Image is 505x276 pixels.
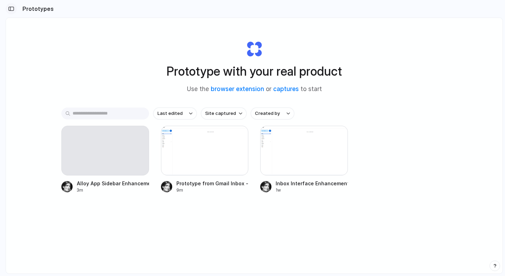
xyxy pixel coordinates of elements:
[176,180,249,187] div: Prototype from Gmail Inbox - arvindm1991
[77,187,149,193] div: 3m
[157,110,183,117] span: Last edited
[61,126,149,193] a: Alloy App Sidebar Enhancement3m
[276,187,348,193] div: 1w
[255,110,280,117] span: Created by
[260,126,348,193] a: Inbox Interface EnhancementInbox Interface Enhancement1w
[187,85,322,94] span: Use the or to start
[211,85,264,92] a: browser extension
[205,110,236,117] span: Site captured
[77,180,149,187] div: Alloy App Sidebar Enhancement
[176,187,249,193] div: 9m
[153,108,197,119] button: Last edited
[273,85,299,92] a: captures
[251,108,294,119] button: Created by
[276,180,348,187] div: Inbox Interface Enhancement
[161,126,249,193] a: Prototype from Gmail Inbox - arvindm1991Prototype from Gmail Inbox - arvindm19919m
[167,62,342,81] h1: Prototype with your real product
[201,108,247,119] button: Site captured
[20,5,54,13] h2: Prototypes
